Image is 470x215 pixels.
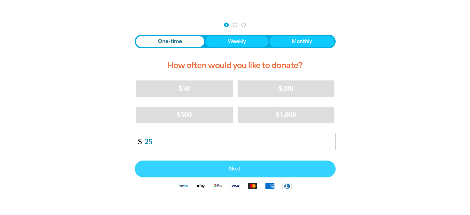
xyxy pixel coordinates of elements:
[177,110,192,119] span: $500
[158,38,182,45] span: One-time
[276,110,296,119] span: $1,000
[233,23,237,27] button: Navigate to step 2 of 3 to enter your details
[238,107,334,123] button: $1,000
[269,36,334,47] button: Monthly
[244,182,261,189] img: Mastercard logo
[136,107,233,123] button: $500
[227,182,244,189] img: Visa logo
[135,161,336,177] button: Pay with Credit Card
[175,182,192,189] img: Paypal logo
[205,36,268,47] button: Weekly
[136,36,205,47] button: One-time
[238,80,334,97] button: $200
[136,80,233,97] button: $50
[140,133,335,150] input: Enter custom amount
[241,23,246,27] button: Navigate to step 3 of 3 to enter your payment details
[135,56,336,75] h2: How often would you like to donate?
[224,23,229,27] button: Navigate to step 1 of 3 to enter your donation amount
[292,38,312,45] span: Monthly
[135,35,336,48] div: Donation frequency
[278,183,296,190] img: Diners Club logo
[192,182,209,189] img: Apple Pay logo
[142,166,329,171] span: Next
[228,38,246,45] span: Weekly
[261,182,278,189] img: American Express logo
[278,84,294,93] span: $200
[135,177,336,194] div: Available payment methods
[209,182,227,189] img: Google Pay logo
[179,84,190,93] span: $50
[135,135,142,148] span: $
